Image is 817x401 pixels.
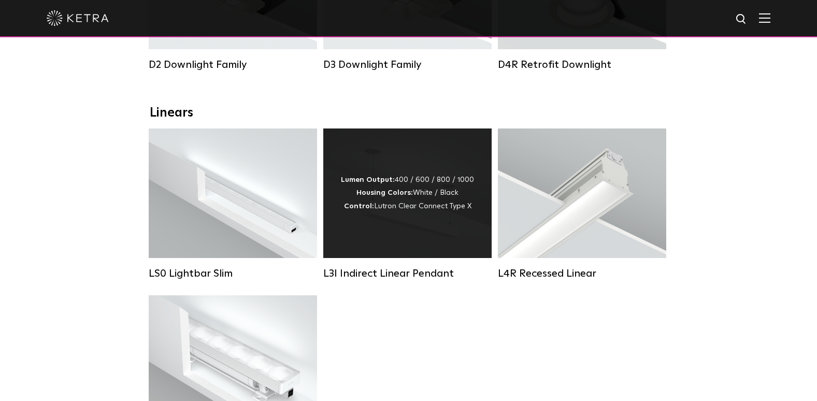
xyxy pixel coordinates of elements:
img: ketra-logo-2019-white [47,10,109,26]
strong: Housing Colors: [356,189,413,196]
strong: Control: [344,203,374,210]
div: L4R Recessed Linear [498,267,666,280]
div: D3 Downlight Family [323,59,492,71]
a: L3I Indirect Linear Pendant Lumen Output:400 / 600 / 800 / 1000Housing Colors:White / BlackContro... [323,128,492,280]
div: D4R Retrofit Downlight [498,59,666,71]
a: LS0 Lightbar Slim Lumen Output:200 / 350Colors:White / BlackControl:X96 Controller [149,128,317,280]
div: L3I Indirect Linear Pendant [323,267,492,280]
div: Linears [150,106,668,121]
div: LS0 Lightbar Slim [149,267,317,280]
img: search icon [735,13,748,26]
strong: Lumen Output: [341,176,395,183]
a: L4R Recessed Linear Lumen Output:400 / 600 / 800 / 1000Colors:White / BlackControl:Lutron Clear C... [498,128,666,280]
div: D2 Downlight Family [149,59,317,71]
div: 400 / 600 / 800 / 1000 White / Black Lutron Clear Connect Type X [341,174,474,213]
img: Hamburger%20Nav.svg [759,13,770,23]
